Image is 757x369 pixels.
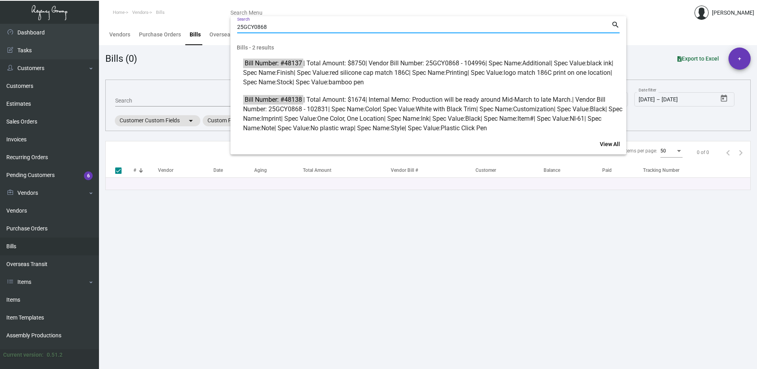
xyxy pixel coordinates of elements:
span: Color [365,105,380,113]
span: | Total Amount: $1674 | Internal Memo: Production will be ready around Mid-March to late March. |... [243,95,622,133]
span: White with Black Trim [416,105,476,113]
span: bamboo pen [329,78,364,86]
span: Additional [522,59,551,67]
span: Bills - 2 results [230,40,626,55]
span: Finish [277,69,294,76]
span: View All [600,141,620,147]
mark: Bill Number: #48137 [243,58,303,68]
span: | Total Amount: $8750 | Vendor Bill Number: 25GCY0868 - 104996 | Spec Name: | Spec Value: | Spec ... [243,59,622,87]
div: Current version: [3,351,44,359]
span: Customization [513,105,554,113]
span: No plastic wrap [310,124,354,132]
span: black ink [587,59,612,67]
span: NI-61 [570,115,584,122]
span: Note [261,124,274,132]
span: Black [465,115,481,122]
span: Imprint [261,115,281,122]
span: One Color, One Location [317,115,384,122]
span: red silicone cap match 186C [330,69,409,76]
mat-icon: search [611,20,620,30]
div: 0.51.2 [47,351,63,359]
span: Item# [517,115,534,122]
span: Stock [277,78,293,86]
mark: Bill Number: #48138 [243,95,303,105]
span: Printing [446,69,468,76]
span: Ink [421,115,429,122]
span: Style [391,124,405,132]
span: Plastic Click Pen [441,124,487,132]
span: logo match 186C print on one location [504,69,611,76]
span: Black [590,105,605,113]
